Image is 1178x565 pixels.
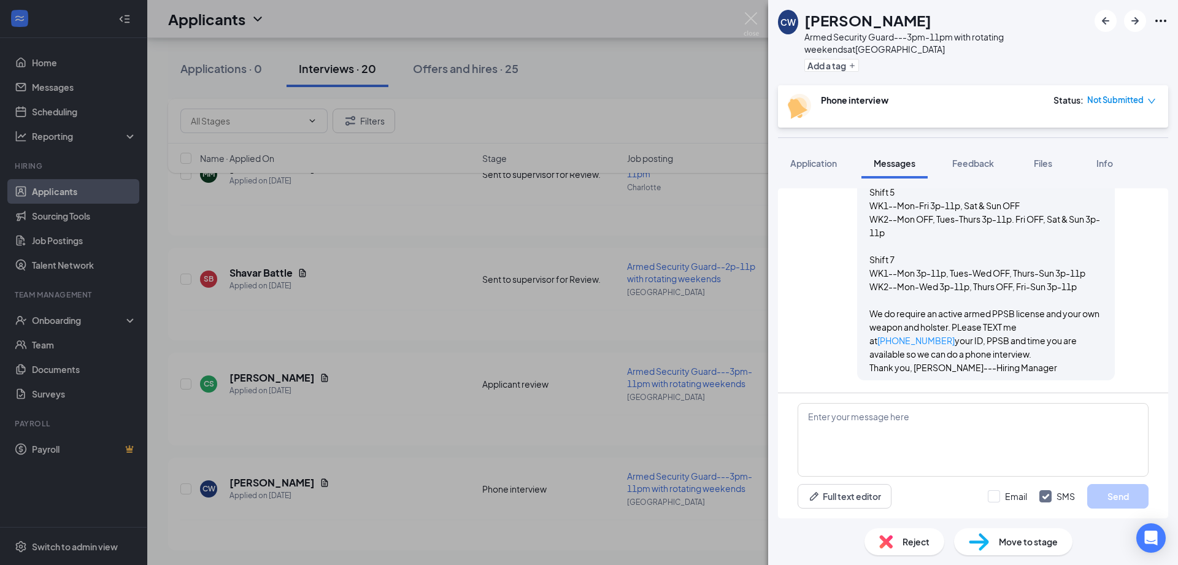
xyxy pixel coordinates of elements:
[804,59,859,72] button: PlusAdd a tag
[903,535,930,548] span: Reject
[808,490,820,502] svg: Pen
[780,16,796,28] div: CW
[1128,13,1142,28] svg: ArrowRight
[999,535,1058,548] span: Move to stage
[1147,97,1156,106] span: down
[1124,10,1146,32] button: ArrowRight
[821,94,888,106] b: Phone interview
[874,158,915,169] span: Messages
[849,62,856,69] svg: Plus
[798,484,891,509] button: Full text editorPen
[1087,484,1149,509] button: Send
[1096,158,1113,169] span: Info
[1034,158,1052,169] span: Files
[1098,13,1113,28] svg: ArrowLeftNew
[804,10,931,31] h1: [PERSON_NAME]
[804,31,1088,55] div: Armed Security Guard---3pm-11pm with rotating weekends at [GEOGRAPHIC_DATA]
[1136,523,1166,553] div: Open Intercom Messenger
[1153,13,1168,28] svg: Ellipses
[1095,10,1117,32] button: ArrowLeftNew
[790,158,837,169] span: Application
[1053,94,1084,106] div: Status :
[1087,94,1144,106] span: Not Submitted
[877,335,955,346] a: [PHONE_NUMBER]
[952,158,994,169] span: Feedback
